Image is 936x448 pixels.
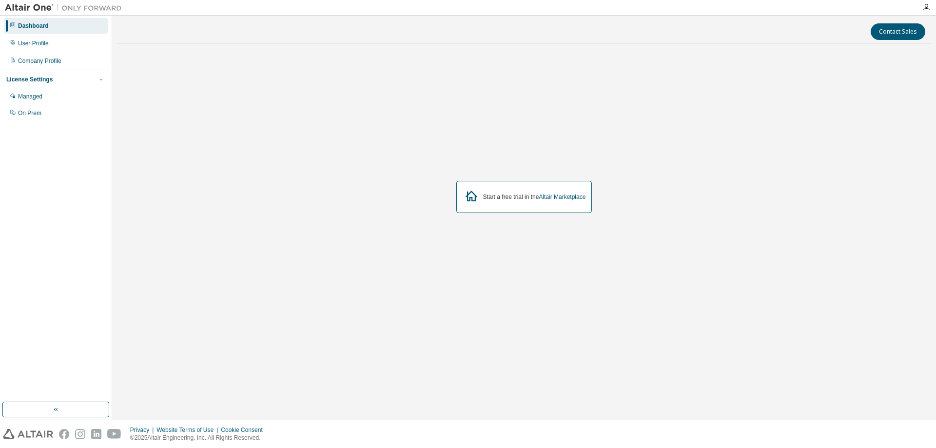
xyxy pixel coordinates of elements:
div: Cookie Consent [221,426,268,434]
div: Start a free trial in the [483,193,586,201]
a: Altair Marketplace [539,194,585,200]
img: instagram.svg [75,429,85,439]
div: User Profile [18,39,49,47]
button: Contact Sales [871,23,925,40]
img: linkedin.svg [91,429,101,439]
div: On Prem [18,109,41,117]
div: Company Profile [18,57,61,65]
img: youtube.svg [107,429,121,439]
div: Managed [18,93,42,100]
img: facebook.svg [59,429,69,439]
img: Altair One [5,3,127,13]
div: License Settings [6,76,53,83]
div: Website Terms of Use [156,426,221,434]
p: © 2025 Altair Engineering, Inc. All Rights Reserved. [130,434,269,442]
div: Privacy [130,426,156,434]
img: altair_logo.svg [3,429,53,439]
div: Dashboard [18,22,49,30]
